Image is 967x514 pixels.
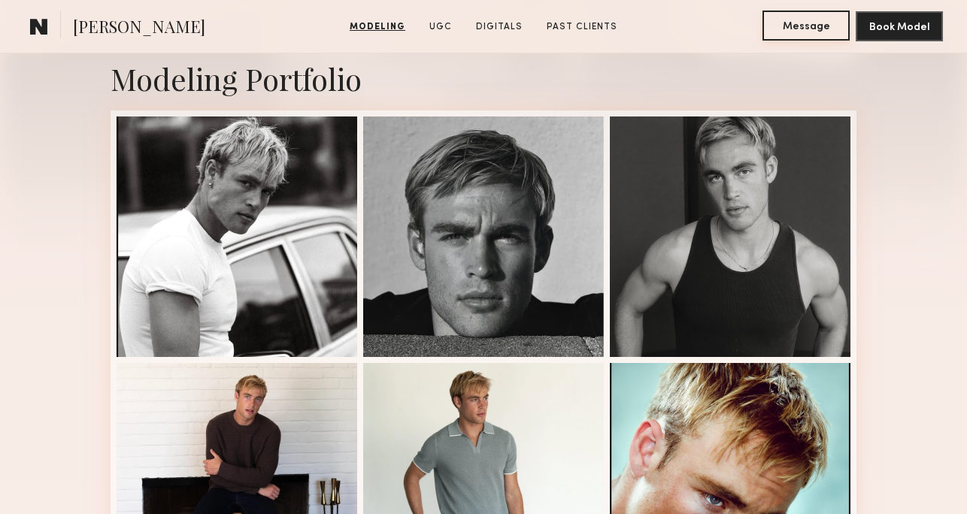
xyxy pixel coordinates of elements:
[423,20,458,34] a: UGC
[856,11,943,41] button: Book Model
[111,59,856,98] div: Modeling Portfolio
[541,20,623,34] a: Past Clients
[856,20,943,32] a: Book Model
[344,20,411,34] a: Modeling
[73,15,205,41] span: [PERSON_NAME]
[762,11,850,41] button: Message
[470,20,529,34] a: Digitals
